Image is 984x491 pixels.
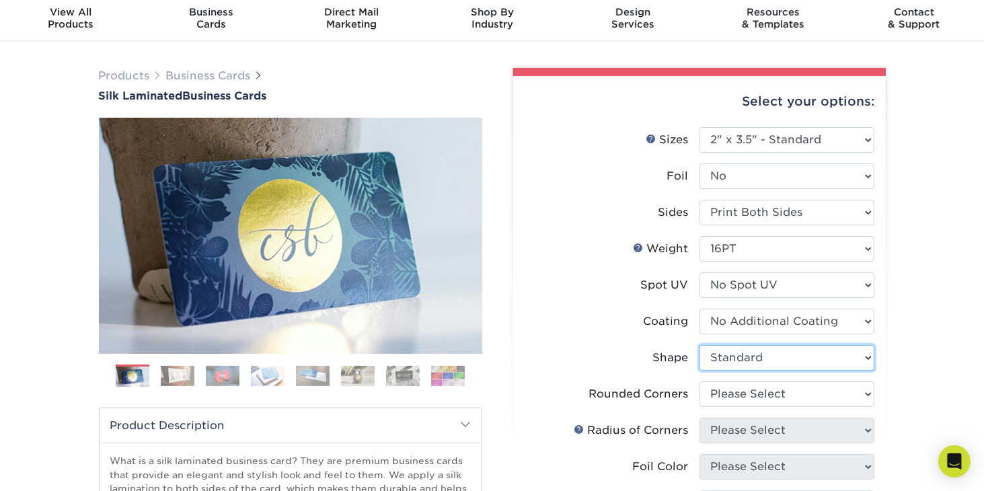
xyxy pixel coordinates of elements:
span: Shop By [422,6,562,18]
img: Business Cards 08 [431,366,465,386]
div: Foil [667,168,689,184]
div: Open Intercom Messenger [938,445,971,478]
div: Sides [658,204,689,221]
img: Business Cards 03 [206,366,239,386]
div: Rounded Corners [589,386,689,402]
div: Services [562,6,703,30]
img: Business Cards 07 [386,366,420,386]
span: Resources [703,6,843,18]
div: & Support [843,6,984,30]
a: Silk LaminatedBusiness Cards [99,89,482,102]
a: Business Cards [166,69,251,82]
div: Spot UV [641,277,689,293]
div: Shape [653,350,689,366]
div: & Templates [703,6,843,30]
div: Coating [644,313,689,330]
div: Select your options: [524,76,875,127]
img: Business Cards 06 [341,366,375,386]
span: Silk Laminated [99,89,183,102]
div: Sizes [646,132,689,148]
span: Business [141,6,281,18]
img: Business Cards 01 [116,360,149,393]
div: Cards [141,6,281,30]
img: Business Cards 02 [161,366,194,386]
img: Business Cards 05 [296,366,330,386]
span: Direct Mail [281,6,422,18]
img: Business Cards 04 [251,366,285,386]
div: Weight [634,241,689,257]
div: Industry [422,6,562,30]
div: Foil Color [633,459,689,475]
span: Contact [843,6,984,18]
a: Products [99,69,150,82]
img: Silk Laminated 01 [99,44,482,428]
div: Radius of Corners [574,422,689,439]
span: Design [562,6,703,18]
iframe: Google Customer Reviews [3,450,114,486]
h1: Business Cards [99,89,482,102]
div: Marketing [281,6,422,30]
h2: Product Description [100,408,482,443]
